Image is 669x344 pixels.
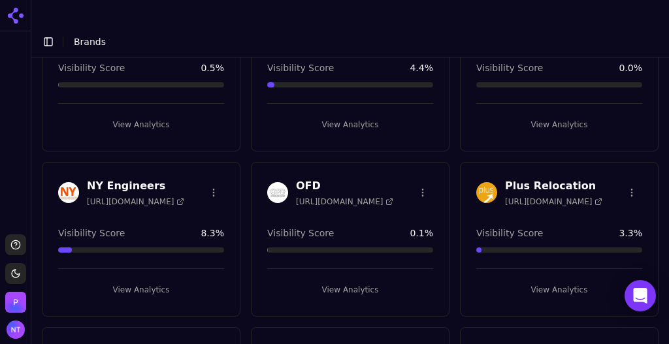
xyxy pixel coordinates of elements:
button: Open organization switcher [5,292,26,313]
img: Plus Relocation [476,182,497,203]
h3: OFD [296,178,393,194]
span: 4.4 % [410,61,433,74]
button: Open user button [7,321,25,339]
span: 0.0 % [619,61,642,74]
span: Brands [74,37,106,47]
button: View Analytics [476,279,642,300]
button: View Analytics [267,279,433,300]
span: 0.5 % [201,61,224,74]
span: Visibility Score [267,227,334,240]
button: View Analytics [267,114,433,135]
nav: breadcrumb [74,35,106,48]
span: 3.3 % [619,227,642,240]
img: Perrill [5,292,26,313]
span: Visibility Score [267,61,334,74]
span: Visibility Score [476,227,543,240]
div: Open Intercom Messenger [625,280,656,311]
span: [URL][DOMAIN_NAME] [505,196,602,207]
img: OFD [267,182,288,203]
img: NY Engineers [58,182,79,203]
span: Visibility Score [476,61,543,74]
span: 8.3 % [201,227,224,240]
button: View Analytics [58,279,224,300]
span: Visibility Score [58,227,125,240]
span: [URL][DOMAIN_NAME] [296,196,393,207]
h3: Plus Relocation [505,178,602,194]
img: Nate Tower [7,321,25,339]
span: [URL][DOMAIN_NAME] [87,196,184,207]
button: View Analytics [58,114,224,135]
h3: NY Engineers [87,178,184,194]
span: Visibility Score [58,61,125,74]
button: View Analytics [476,114,642,135]
span: 0.1 % [410,227,433,240]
